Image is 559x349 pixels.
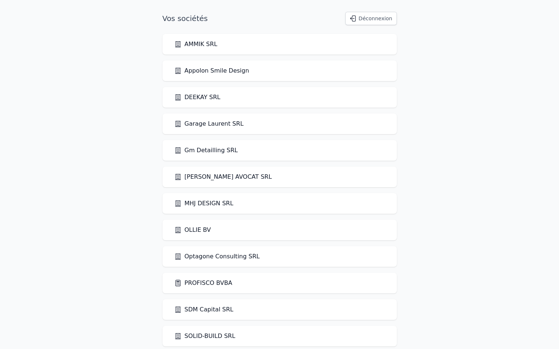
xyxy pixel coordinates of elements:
a: Gm Detailling SRL [174,146,238,155]
h1: Vos sociétés [163,13,208,24]
a: OLLIE BV [174,226,211,234]
a: Appolon Smile Design [174,66,249,75]
a: [PERSON_NAME] AVOCAT SRL [174,172,272,181]
a: SDM Capital SRL [174,305,234,314]
a: MHJ DESIGN SRL [174,199,234,208]
a: Garage Laurent SRL [174,119,244,128]
a: AMMIK SRL [174,40,217,49]
a: Optagone Consulting SRL [174,252,260,261]
a: SOLID-BUILD SRL [174,332,235,341]
a: DEEKAY SRL [174,93,221,102]
a: PROFISCO BVBA [174,279,233,287]
button: Déconnexion [345,12,396,25]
